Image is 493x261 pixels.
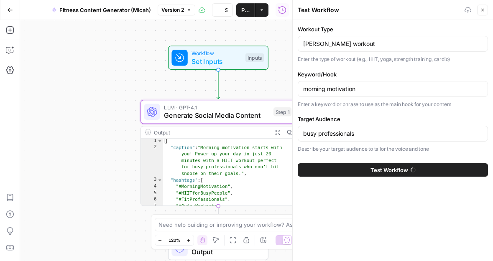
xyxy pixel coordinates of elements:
label: Target Audience [298,115,488,123]
span: Test Workflow [370,166,408,174]
button: Test Workflow [298,163,488,177]
span: Generate Social Media Content [164,110,269,120]
div: EndOutput [140,236,296,260]
span: Stop Run [225,6,227,14]
div: Output [154,128,268,136]
p: Describe your target audience to tailor the voice and tone [298,145,488,153]
span: Version 2 [161,6,184,14]
button: Stop Run [212,3,233,17]
span: LLM · GPT-4.1 [164,103,269,111]
label: Workout Type [298,25,488,33]
input: Monday motivation [303,85,483,93]
span: Fitness Content Generator (Micah) [59,6,151,14]
div: WorkflowSet InputsInputs [140,46,296,70]
span: Output [192,247,260,257]
label: Keyword/Hook [298,70,488,79]
p: Enter the type of workout (e.g., HIIT, yoga, strength training, cardio) [298,55,488,63]
input: Busy professionals looking for quick workouts [303,129,483,138]
div: 2 [141,144,163,177]
div: 4 [141,183,163,190]
div: 3 [141,177,163,184]
span: Set Inputs [192,56,241,66]
span: Toggle code folding, rows 1 through 11 [157,138,163,144]
span: Publish [241,6,250,14]
button: Publish [236,3,255,17]
input: HIIT workout [303,40,483,48]
p: Enter a keyword or phrase to use as the main hook for your content [298,100,488,109]
button: Fitness Content Generator (Micah) [47,3,156,17]
g: Edge from start to step_1 [217,70,220,99]
button: Version 2 [158,5,195,15]
div: 6 [141,197,163,203]
div: 5 [141,190,163,197]
span: 120% [169,237,180,243]
span: Toggle code folding, rows 3 through 9 [157,177,163,184]
div: LLM · GPT-4.1Generate Social Media ContentStep 1Output{ "caption":"Morning motivation starts with... [140,100,296,206]
div: 7 [141,203,163,210]
div: 1 [141,138,163,144]
div: Inputs [245,53,264,62]
span: Workflow [192,49,241,57]
div: Step 1 [273,107,291,117]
